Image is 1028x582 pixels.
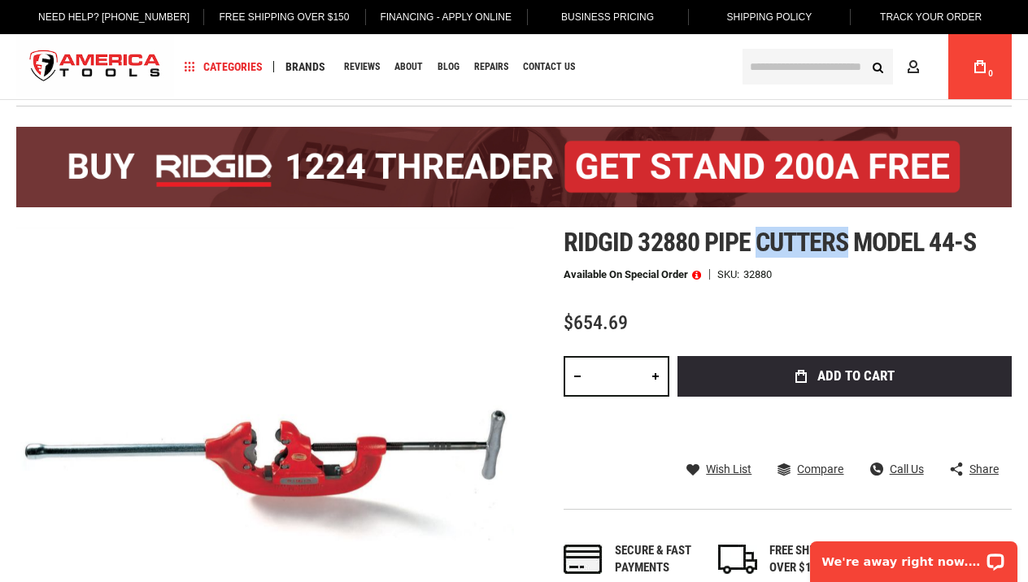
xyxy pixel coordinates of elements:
span: $654.69 [564,311,628,334]
span: Call Us [890,463,924,475]
p: Available on Special Order [564,269,701,280]
span: Add to Cart [817,369,895,383]
span: Reviews [344,62,380,72]
span: Categories [185,61,263,72]
a: Brands [278,56,333,78]
img: BOGO: Buy the RIDGID® 1224 Threader (26092), get the 92467 200A Stand FREE! [16,127,1012,207]
span: Share [969,463,999,475]
div: FREE SHIPPING OVER $150 [769,542,856,577]
a: Call Us [870,462,924,476]
a: Compare [778,462,843,476]
span: Repairs [474,62,508,72]
span: About [394,62,423,72]
span: Ridgid 32880 pipe cutters model 44-s [564,227,975,258]
img: shipping [718,545,757,574]
a: Repairs [467,56,516,78]
a: store logo [16,37,174,98]
span: Compare [797,463,843,475]
img: payments [564,545,603,574]
a: Wish List [686,462,751,476]
a: Contact Us [516,56,582,78]
iframe: Secure express checkout frame [674,402,1015,449]
div: Secure & fast payments [615,542,702,577]
span: Shipping Policy [726,11,812,23]
iframe: LiveChat chat widget [799,531,1028,582]
div: 32880 [743,269,772,280]
span: Blog [438,62,460,72]
a: About [387,56,430,78]
a: Categories [177,56,270,78]
span: 0 [988,69,993,78]
strong: SKU [717,269,743,280]
img: America Tools [16,37,174,98]
span: Brands [285,61,325,72]
span: Contact Us [523,62,575,72]
a: Reviews [337,56,387,78]
a: 0 [965,34,995,99]
span: Wish List [706,463,751,475]
button: Add to Cart [677,356,1012,397]
button: Search [862,51,893,82]
a: Blog [430,56,467,78]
